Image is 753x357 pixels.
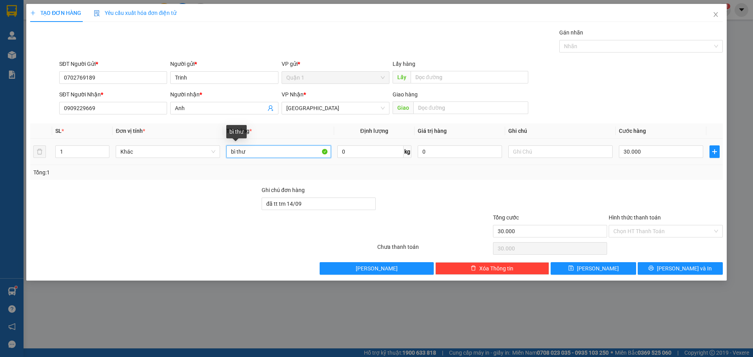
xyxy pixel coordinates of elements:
[479,264,513,273] span: Xóa Thông tin
[94,10,100,16] img: icon
[282,60,389,68] div: VP gửi
[320,262,434,275] button: [PERSON_NAME]
[568,265,574,272] span: save
[638,262,723,275] button: printer[PERSON_NAME] và In
[30,10,36,16] span: plus
[411,71,528,83] input: Dọc đường
[393,61,415,67] span: Lấy hàng
[413,101,528,114] input: Dọc đường
[393,71,411,83] span: Lấy
[471,265,476,272] span: delete
[262,198,376,210] input: Ghi chú đơn hàng
[262,187,305,193] label: Ghi chú đơn hàng
[393,101,413,114] span: Giao
[505,123,616,139] th: Ghi chú
[559,29,583,36] label: Gán nhãn
[404,145,411,158] span: kg
[282,91,304,98] span: VP Nhận
[356,264,398,273] span: [PERSON_NAME]
[286,102,385,114] span: Nha Trang
[170,60,278,68] div: Người gửi
[170,90,278,99] div: Người nhận
[710,149,719,155] span: plus
[94,10,176,16] span: Yêu cầu xuất hóa đơn điện tử
[657,264,712,273] span: [PERSON_NAME] và In
[55,128,62,134] span: SL
[508,145,613,158] input: Ghi Chú
[360,128,388,134] span: Định lượng
[609,214,661,221] label: Hình thức thanh toán
[551,262,636,275] button: save[PERSON_NAME]
[577,264,619,273] span: [PERSON_NAME]
[705,4,727,26] button: Close
[393,91,418,98] span: Giao hàng
[33,168,291,177] div: Tổng: 1
[709,145,720,158] button: plus
[226,125,247,138] div: bì thư
[116,128,145,134] span: Đơn vị tính
[493,214,519,221] span: Tổng cước
[267,105,274,111] span: user-add
[30,10,81,16] span: TẠO ĐƠN HÀNG
[619,128,646,134] span: Cước hàng
[418,128,447,134] span: Giá trị hàng
[418,145,502,158] input: 0
[59,60,167,68] div: SĐT Người Gửi
[376,243,492,256] div: Chưa thanh toán
[226,145,331,158] input: VD: Bàn, Ghế
[120,146,215,158] span: Khác
[59,90,167,99] div: SĐT Người Nhận
[286,72,385,83] span: Quận 1
[435,262,549,275] button: deleteXóa Thông tin
[713,11,719,18] span: close
[33,145,46,158] button: delete
[648,265,654,272] span: printer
